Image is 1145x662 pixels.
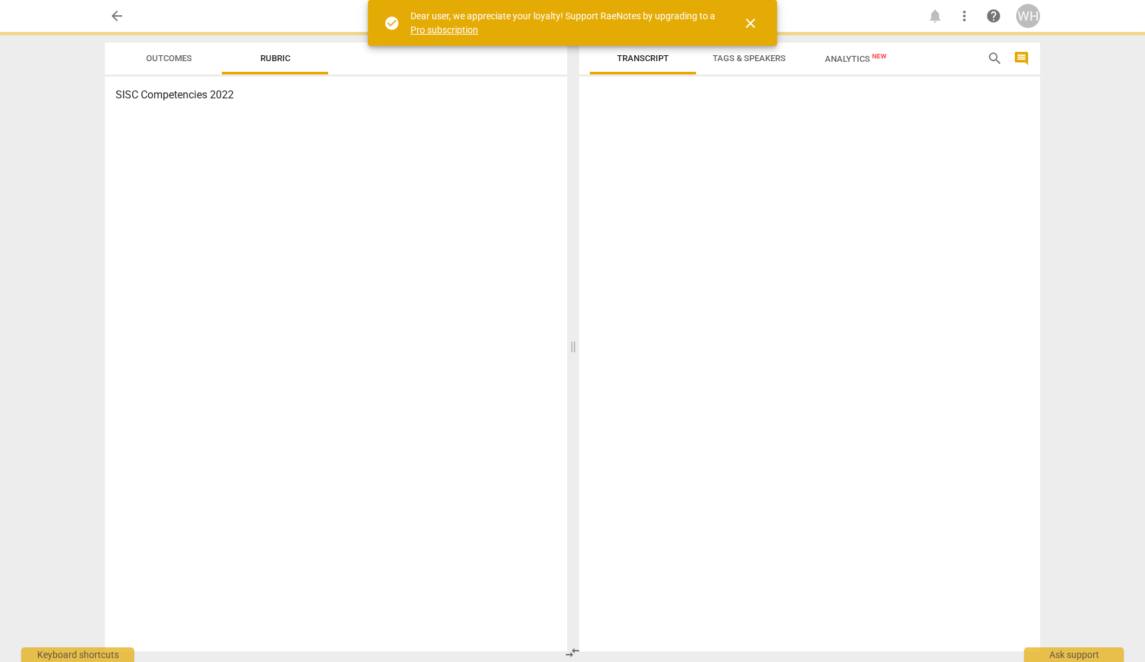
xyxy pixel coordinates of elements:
[109,8,125,24] span: arrow_back
[260,53,290,63] span: Rubric
[410,9,719,37] div: Dear user, we appreciate your loyalty! Support RaeNotes by upgrading to a
[743,15,758,31] span: close
[1024,647,1124,662] div: Ask support
[825,54,887,64] span: Analytics
[21,647,134,662] div: Keyboard shortcuts
[410,25,478,35] a: Pro subscription
[384,15,400,31] span: check_circle
[982,4,1006,28] a: Help
[984,48,1006,69] button: Search
[713,53,786,63] span: Tags & Speakers
[735,7,766,39] button: Close
[956,8,972,24] span: more_vert
[565,645,580,661] span: compare_arrows
[872,53,887,60] span: New
[1011,48,1032,69] button: Show/Hide comments
[617,53,669,63] span: Transcript
[116,87,557,103] h3: SISC Competencies 2022
[1016,4,1040,28] button: WH
[986,8,1002,24] span: help
[146,53,192,63] span: Outcomes
[987,51,1003,66] span: search
[1013,51,1029,66] span: comment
